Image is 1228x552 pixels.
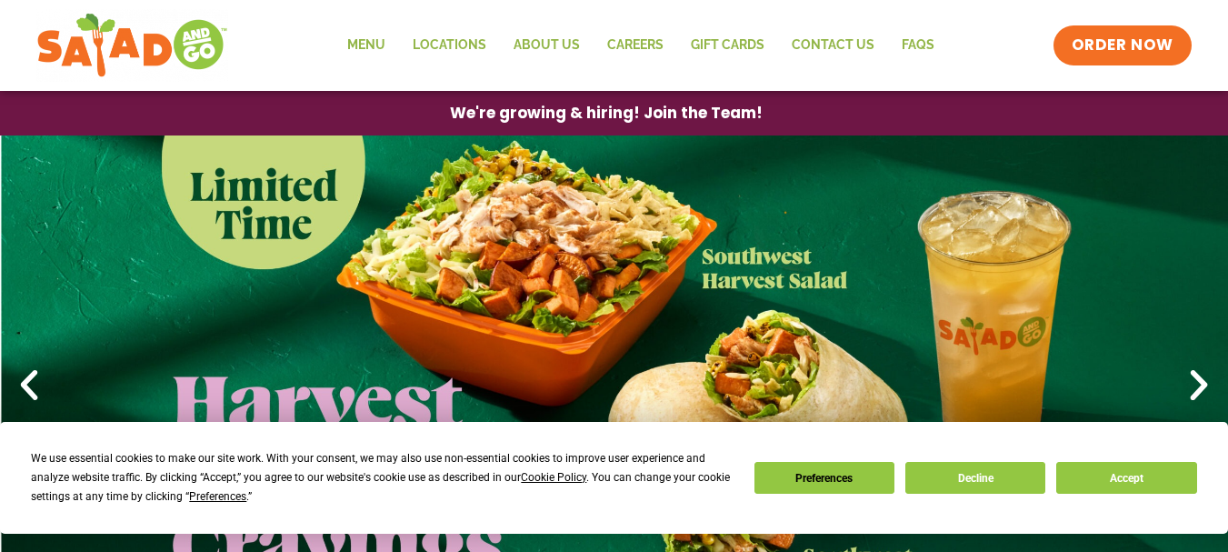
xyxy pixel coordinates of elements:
a: ORDER NOW [1053,25,1192,65]
div: Next slide [1179,366,1219,406]
div: Previous slide [9,366,49,406]
span: We're growing & hiring! Join the Team! [450,105,763,121]
button: Decline [905,462,1045,494]
span: Preferences [189,490,246,503]
img: new-SAG-logo-768×292 [36,9,228,82]
a: We're growing & hiring! Join the Team! [423,92,790,135]
a: Locations [399,25,500,66]
a: GIFT CARDS [677,25,778,66]
a: Menu [334,25,399,66]
a: About Us [500,25,594,66]
button: Preferences [754,462,894,494]
nav: Menu [334,25,948,66]
div: We use essential cookies to make our site work. With your consent, we may also use non-essential ... [31,449,732,507]
a: Contact Us [778,25,888,66]
span: Cookie Policy [521,471,586,484]
span: ORDER NOW [1072,35,1173,56]
button: Accept [1056,462,1196,494]
a: FAQs [888,25,948,66]
a: Careers [594,25,677,66]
